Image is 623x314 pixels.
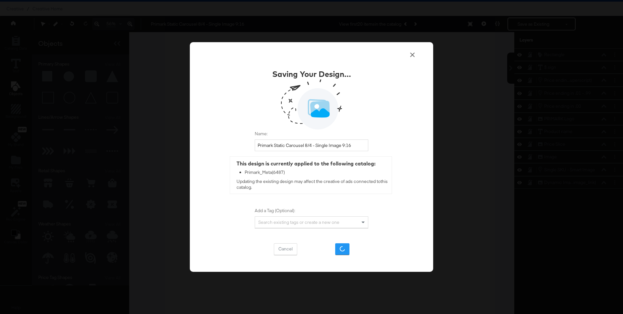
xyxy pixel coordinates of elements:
[255,208,368,214] label: Add a Tag (Optional):
[272,68,351,79] div: Saving Your Design...
[237,160,388,167] div: This design is currently applied to the following catalog:
[255,217,368,228] div: Search existing tags or create a new one
[255,131,368,137] label: Name:
[230,157,392,194] div: Updating the existing design may affect the creative of ads connected to this catalog .
[274,243,297,255] button: Cancel
[245,170,388,176] div: Primark_Meta ( 6487 )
